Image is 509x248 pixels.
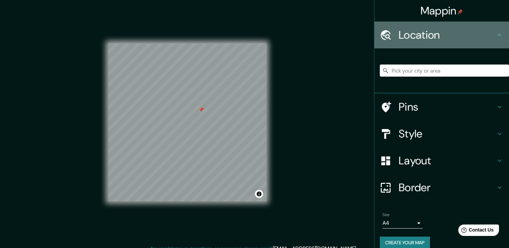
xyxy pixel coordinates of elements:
[399,100,496,114] h4: Pins
[374,120,509,147] div: Style
[399,154,496,167] h4: Layout
[255,190,263,198] button: Toggle attribution
[383,218,423,229] div: A4
[374,22,509,48] div: Location
[108,43,266,201] canvas: Map
[449,222,502,241] iframe: Help widget launcher
[399,127,496,140] h4: Style
[399,181,496,194] h4: Border
[374,93,509,120] div: Pins
[458,9,463,14] img: pin-icon.png
[399,28,496,42] h4: Location
[421,4,463,17] h4: Mappin
[383,212,390,218] label: Size
[374,147,509,174] div: Layout
[374,174,509,201] div: Border
[380,65,509,77] input: Pick your city or area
